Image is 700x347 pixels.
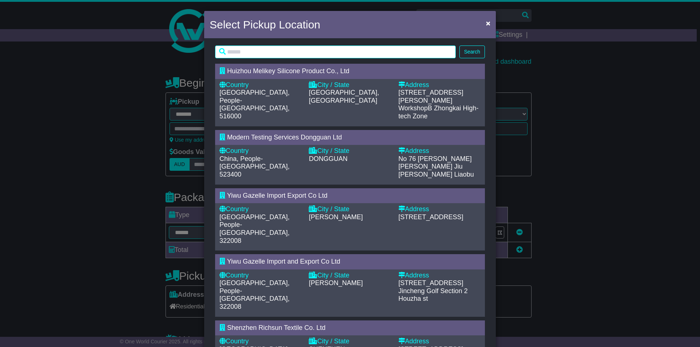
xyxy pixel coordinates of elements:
div: Country [219,205,302,213]
span: [GEOGRAPHIC_DATA], People-[GEOGRAPHIC_DATA], 322008 [219,213,289,244]
div: Address [398,272,481,280]
span: No 76 [PERSON_NAME] [PERSON_NAME] Jiu [PERSON_NAME] [398,155,472,178]
button: Search [459,46,485,58]
div: City / State [309,147,391,155]
span: Yiwu Gazelle Import Export Co Ltd [227,192,327,199]
span: DONGGUAN [309,155,347,162]
span: Modern Testing Services Dongguan Ltd [227,134,342,141]
span: China, People-[GEOGRAPHIC_DATA], 523400 [219,155,289,178]
button: Close [482,16,494,31]
span: Jincheng Golf Section 2 Houzha st [398,287,468,303]
span: Shenzhen Richsun Textile Co. Ltd [227,324,326,331]
span: WorkshopB Zhongkai High-tech Zone [398,105,479,120]
span: [STREET_ADDRESS] [398,279,463,287]
span: × [486,19,490,27]
h4: Select Pickup Location [210,16,320,33]
span: [PERSON_NAME] [309,279,363,287]
div: Address [398,81,481,89]
span: [STREET_ADDRESS] [398,213,463,221]
span: [GEOGRAPHIC_DATA], People-[GEOGRAPHIC_DATA], 516000 [219,89,289,120]
div: Country [219,81,302,89]
span: [STREET_ADDRESS][PERSON_NAME] [398,89,463,104]
div: Country [219,147,302,155]
div: Country [219,338,302,346]
div: City / State [309,81,391,89]
div: Address [398,205,481,213]
div: Country [219,272,302,280]
span: Liaobu [454,171,474,178]
div: City / State [309,205,391,213]
div: Address [398,147,481,155]
span: [PERSON_NAME] [309,213,363,221]
div: Address [398,338,481,346]
span: Huizhou Melikey Silicone Product Co., Ltd [227,67,349,75]
span: [GEOGRAPHIC_DATA], [GEOGRAPHIC_DATA] [309,89,379,104]
div: City / State [309,338,391,346]
div: City / State [309,272,391,280]
span: [GEOGRAPHIC_DATA], People-[GEOGRAPHIC_DATA], 322008 [219,279,289,310]
span: Yiwu Gazelle Import and Export Co Ltd [227,258,340,265]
